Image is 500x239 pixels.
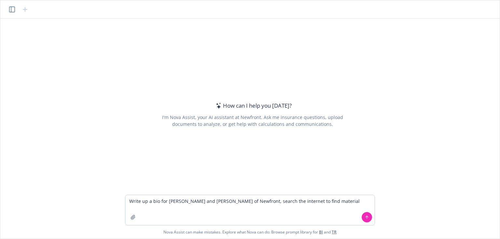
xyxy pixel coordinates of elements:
[163,225,337,239] span: Nova Assist can make mistakes. Explore what Nova can do: Browse prompt library for and
[161,114,344,127] div: I'm Nova Assist, your AI assistant at Newfront. Ask me insurance questions, upload documents to a...
[319,229,323,235] a: BI
[125,195,375,225] textarea: Write up a bio for [PERSON_NAME] and [PERSON_NAME] of Newfront, search the internet to find material
[214,101,292,110] div: How can I help you [DATE]?
[332,229,337,235] a: TR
